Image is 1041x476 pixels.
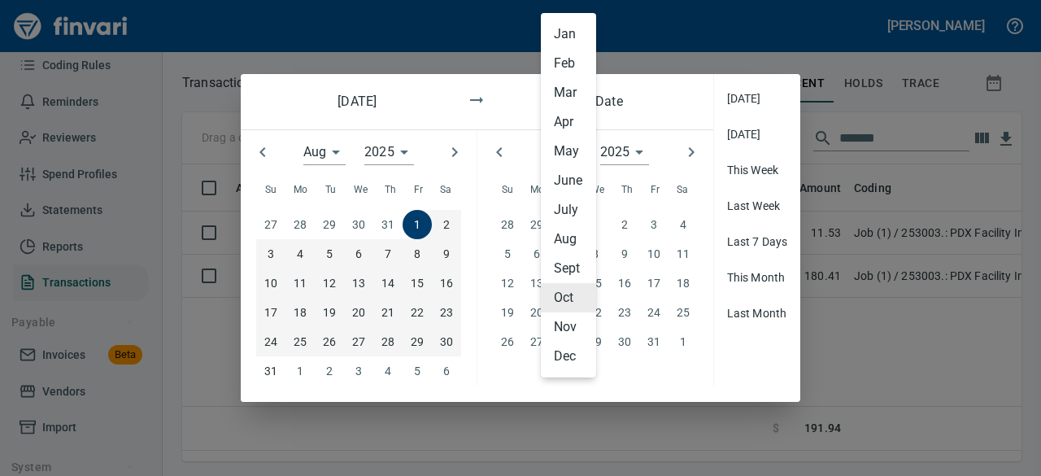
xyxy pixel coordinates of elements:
li: Aug [541,225,596,254]
li: Nov [541,312,596,342]
li: June [541,166,596,195]
li: Oct [541,283,596,312]
li: Sept [541,254,596,283]
li: Dec [541,342,596,371]
li: July [541,195,596,225]
li: Mar [541,78,596,107]
li: Feb [541,49,596,78]
li: Apr [541,107,596,137]
li: Jan [541,20,596,49]
li: May [541,137,596,166]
